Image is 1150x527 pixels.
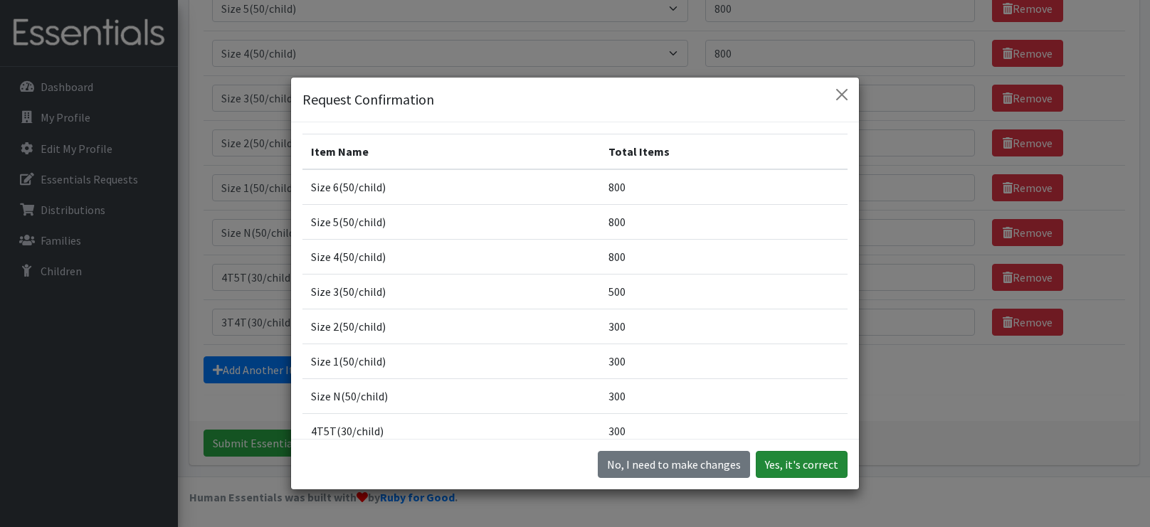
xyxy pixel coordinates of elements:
[302,89,434,110] h5: Request Confirmation
[600,309,848,344] td: 300
[600,240,848,275] td: 800
[302,344,600,379] td: Size 1(50/child)
[598,451,750,478] button: No I need to make changes
[302,169,600,205] td: Size 6(50/child)
[302,205,600,240] td: Size 5(50/child)
[302,275,600,309] td: Size 3(50/child)
[600,379,848,414] td: 300
[302,414,600,449] td: 4T5T(30/child)
[600,414,848,449] td: 300
[756,451,848,478] button: Yes, it's correct
[600,275,848,309] td: 500
[600,134,848,170] th: Total Items
[302,379,600,414] td: Size N(50/child)
[302,240,600,275] td: Size 4(50/child)
[600,344,848,379] td: 300
[830,83,853,106] button: Close
[600,169,848,205] td: 800
[302,309,600,344] td: Size 2(50/child)
[600,205,848,240] td: 800
[302,134,600,170] th: Item Name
